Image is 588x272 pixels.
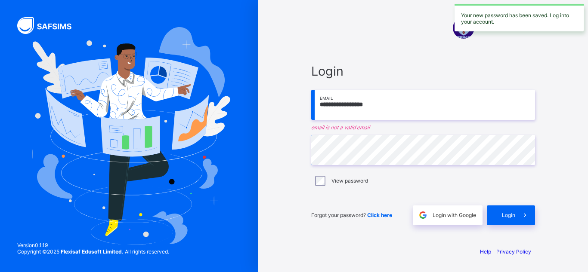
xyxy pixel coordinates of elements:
[455,4,584,31] div: Your new password has been saved. Log into your account.
[61,248,124,255] strong: Flexisaf Edusoft Limited.
[17,248,169,255] span: Copyright © 2025 All rights reserved.
[311,64,535,79] span: Login
[502,212,515,218] span: Login
[28,27,231,244] img: Hero Image
[311,212,392,218] span: Forgot your password?
[480,248,491,255] a: Help
[311,124,535,131] em: email is not a valid email
[496,248,531,255] a: Privacy Policy
[17,17,82,34] img: SAFSIMS Logo
[17,242,169,248] span: Version 0.1.19
[418,210,428,220] img: google.396cfc9801f0270233282035f929180a.svg
[367,212,392,218] a: Click here
[331,177,368,184] label: View password
[433,212,476,218] span: Login with Google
